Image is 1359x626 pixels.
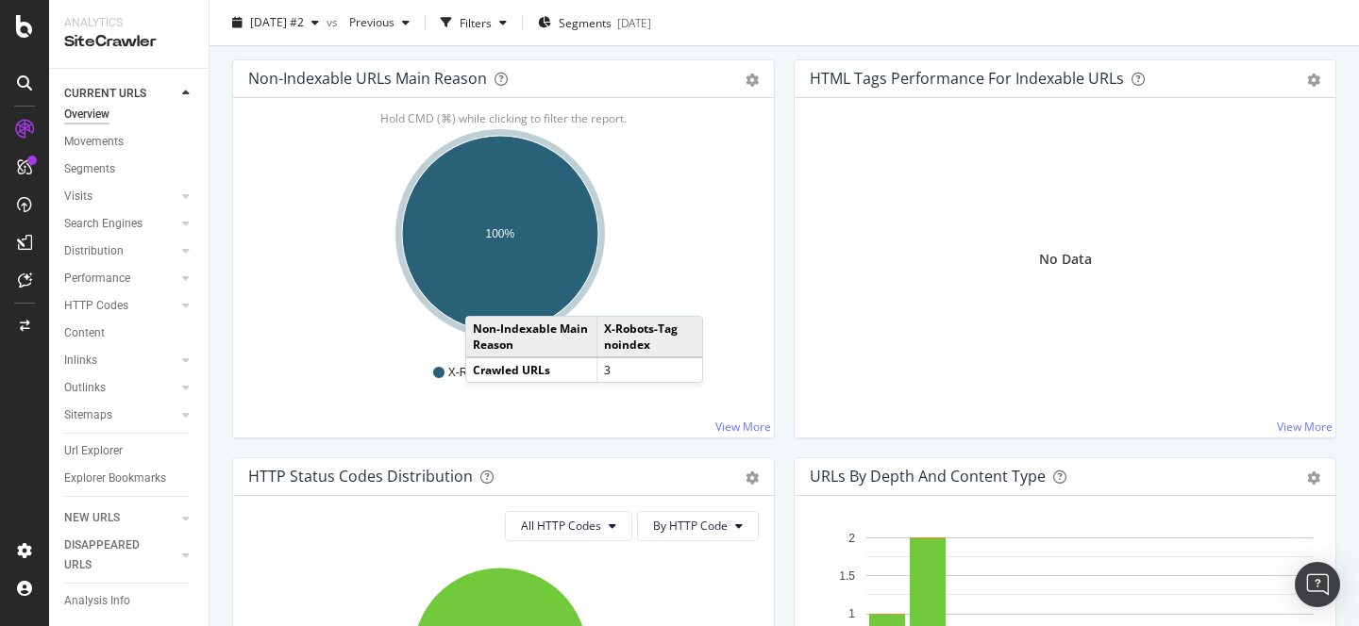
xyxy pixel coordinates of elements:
button: [DATE] #2 [225,8,327,38]
div: gear [746,74,759,87]
div: Segments [64,159,115,179]
div: Url Explorer [64,441,123,461]
a: Visits [64,187,176,206]
a: View More [1277,419,1333,435]
div: Explorer Bookmarks [64,469,166,488]
a: Sitemaps [64,405,176,425]
div: HTTP Status Codes Distribution [248,467,473,486]
a: Url Explorer [64,441,195,461]
div: DISAPPEARED URLS [64,535,159,575]
div: Analysis Info [64,591,130,611]
div: Content [64,323,105,343]
div: Analytics [64,15,193,31]
text: 1 [848,607,855,620]
div: Visits [64,187,92,206]
text: 100% [486,227,515,240]
span: All HTTP Codes [521,518,601,534]
div: gear [1307,471,1320,485]
div: Performance [64,269,130,288]
div: HTTP Codes [64,296,128,316]
span: 2025 Sep. 8th #2 [250,14,304,30]
div: SiteCrawler [64,31,193,53]
span: X-Robots-Tag noindex [448,365,561,381]
div: URLs by Depth and Content Type [810,467,1046,486]
div: Outlinks [64,378,106,398]
svg: A chart. [248,128,752,347]
div: Overview [64,105,109,124]
a: Analysis Info [64,591,195,611]
button: Filters [433,8,514,38]
div: Distribution [64,241,124,261]
a: Segments [64,159,195,179]
a: Inlinks [64,351,176,371]
button: Previous [342,8,417,38]
div: CURRENT URLS [64,84,146,104]
span: By HTTP Code [653,518,728,534]
div: No Data [1039,250,1092,269]
a: Performance [64,269,176,288]
div: Movements [64,132,124,152]
div: Sitemaps [64,405,112,425]
button: Segments[DATE] [530,8,659,38]
div: NEW URLS [64,508,120,528]
a: Movements [64,132,195,152]
td: X-Robots-Tag noindex [597,317,703,357]
div: gear [746,471,759,485]
td: Crawled URLs [466,357,597,382]
a: Search Engines [64,214,176,234]
div: HTML Tags Performance for Indexable URLs [810,69,1124,88]
button: By HTTP Code [637,511,759,541]
div: Filters [460,14,492,30]
a: DISAPPEARED URLS [64,535,176,575]
a: Outlinks [64,378,176,398]
td: Non-Indexable Main Reason [466,317,597,357]
a: Explorer Bookmarks [64,469,195,488]
a: Distribution [64,241,176,261]
div: [DATE] [617,14,651,30]
a: HTTP Codes [64,296,176,316]
div: gear [1307,74,1320,87]
a: CURRENT URLS [64,84,176,104]
span: Previous [342,14,394,30]
a: Content [64,323,195,343]
div: Non-Indexable URLs Main Reason [248,69,487,88]
a: NEW URLS [64,508,176,528]
td: 3 [597,357,703,382]
span: Segments [559,14,612,30]
text: 1.5 [839,569,855,583]
div: Inlinks [64,351,97,371]
button: All HTTP Codes [505,511,632,541]
div: Search Engines [64,214,143,234]
a: Overview [64,105,195,124]
div: Open Intercom Messenger [1295,562,1340,607]
span: vs [327,14,342,30]
text: 2 [848,532,855,545]
a: View More [715,419,771,435]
